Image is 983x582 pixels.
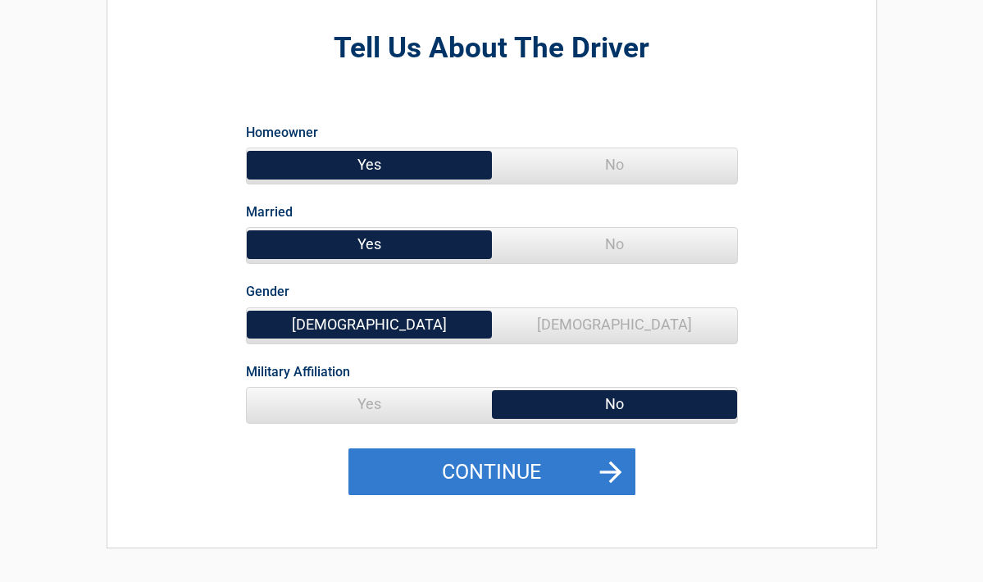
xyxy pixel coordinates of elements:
[247,148,492,181] span: Yes
[247,228,492,261] span: Yes
[246,121,318,143] label: Homeowner
[348,448,635,496] button: Continue
[246,361,350,383] label: Military Affiliation
[492,228,737,261] span: No
[492,148,737,181] span: No
[246,280,289,302] label: Gender
[198,30,786,68] h2: Tell Us About The Driver
[246,201,293,223] label: Married
[247,308,492,341] span: [DEMOGRAPHIC_DATA]
[247,388,492,421] span: Yes
[492,308,737,341] span: [DEMOGRAPHIC_DATA]
[492,388,737,421] span: No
